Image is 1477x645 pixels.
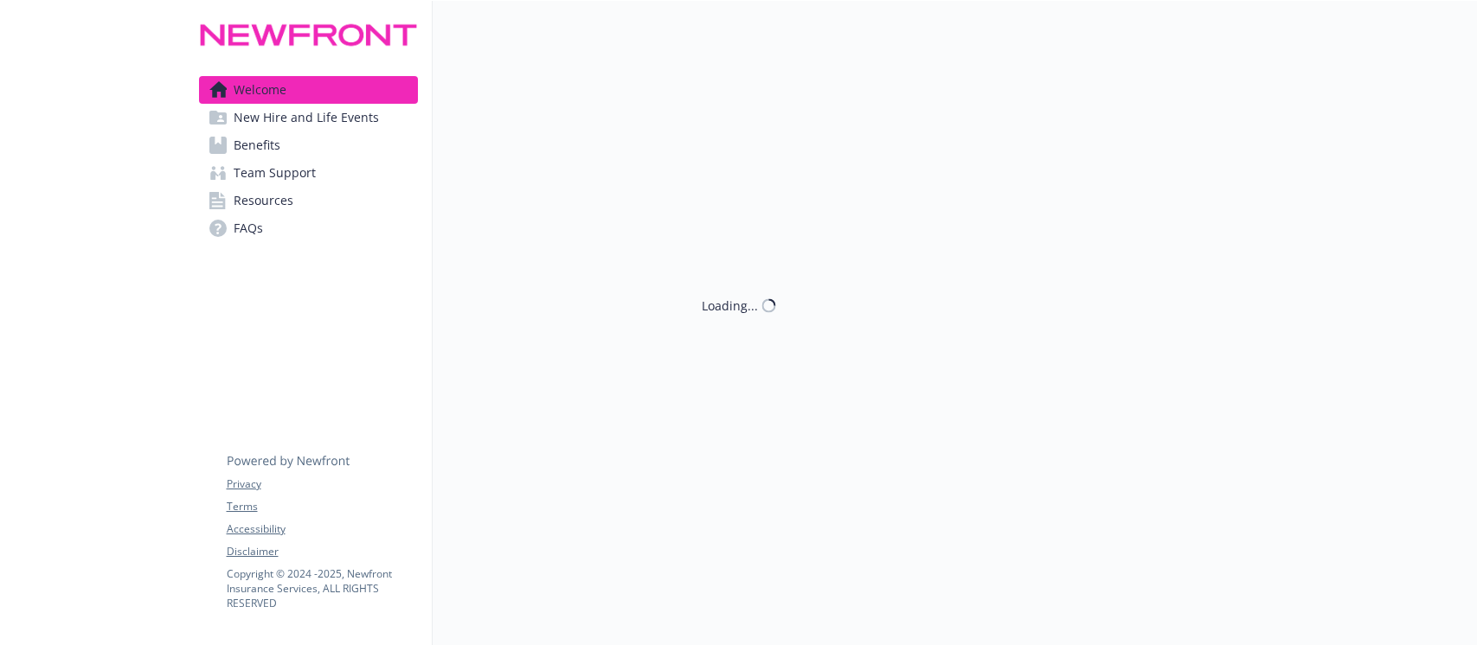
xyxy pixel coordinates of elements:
span: Resources [234,187,293,214]
span: Team Support [234,159,316,187]
a: Benefits [199,131,418,159]
span: Welcome [234,76,286,104]
a: Terms [227,499,417,514]
a: Privacy [227,476,417,492]
span: Benefits [234,131,280,159]
a: Welcome [199,76,418,104]
a: Resources [199,187,418,214]
a: New Hire and Life Events [199,104,418,131]
a: FAQs [199,214,418,242]
p: Copyright © 2024 - 2025 , Newfront Insurance Services, ALL RIGHTS RESERVED [227,566,417,610]
a: Accessibility [227,521,417,537]
div: Loading... [702,297,758,315]
span: FAQs [234,214,263,242]
a: Team Support [199,159,418,187]
a: Disclaimer [227,544,417,559]
span: New Hire and Life Events [234,104,379,131]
